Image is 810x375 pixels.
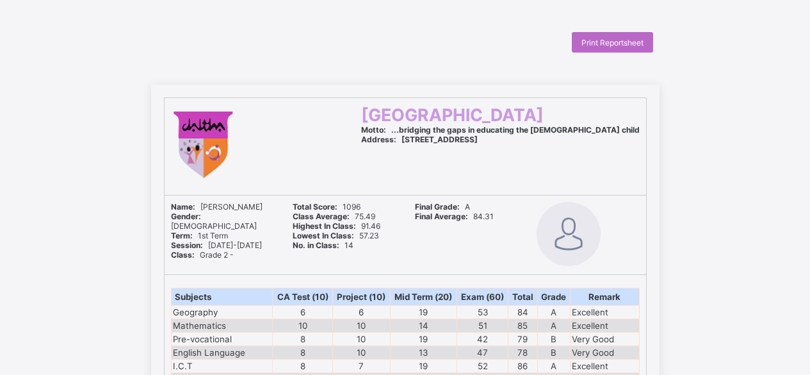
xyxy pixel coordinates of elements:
[457,305,508,319] td: 53
[293,240,353,250] span: 14
[415,202,470,212] span: A
[273,305,333,319] td: 6
[171,212,201,221] b: Gender:
[273,332,333,346] td: 8
[333,288,391,305] th: Project (10)
[293,212,350,221] b: Class Average:
[571,288,639,305] th: Remark
[508,305,537,319] td: 84
[293,240,339,250] b: No. in Class:
[508,319,537,332] td: 85
[273,359,333,372] td: 8
[171,319,273,332] td: Mathematics
[293,221,356,231] b: Highest In Class:
[571,359,639,372] td: Excellent
[415,212,494,221] span: 84.31
[537,346,571,359] td: B
[171,240,203,250] b: Session:
[273,319,333,332] td: 10
[537,359,571,372] td: A
[273,288,333,305] th: CA Test (10)
[390,359,457,372] td: 19
[361,135,478,144] span: [STREET_ADDRESS]
[293,231,379,240] span: 57.23
[171,202,195,212] b: Name:
[508,288,537,305] th: Total
[508,346,537,359] td: 78
[457,288,508,305] th: Exam (60)
[361,125,640,135] span: ...bridging the gaps in educating the [DEMOGRAPHIC_DATA] child
[390,319,457,332] td: 14
[171,305,273,319] td: Geography
[293,212,375,221] span: 75.49
[390,305,457,319] td: 19
[171,231,228,240] span: 1st Term
[457,319,508,332] td: 51
[171,250,195,260] b: Class:
[171,346,273,359] td: English Language
[361,104,544,125] span: [GEOGRAPHIC_DATA]
[457,359,508,372] td: 52
[361,135,396,144] b: Address:
[171,359,273,372] td: I.C.T
[293,202,337,212] b: Total Score:
[508,359,537,372] td: 86
[171,332,273,346] td: Pre-vocational
[171,231,193,240] b: Term:
[571,332,639,346] td: Very Good
[171,212,257,231] span: [DEMOGRAPHIC_DATA]
[361,125,386,135] b: Motto:
[537,305,571,319] td: A
[333,359,391,372] td: 7
[457,332,508,346] td: 42
[537,319,571,332] td: A
[333,346,391,359] td: 10
[171,202,263,212] span: [PERSON_NAME]
[293,231,354,240] b: Lowest In Class:
[171,250,234,260] span: Grade 2 -
[457,346,508,359] td: 47
[333,319,391,332] td: 10
[390,288,457,305] th: Mid Term (20)
[171,240,262,250] span: [DATE]-[DATE]
[508,332,537,346] td: 79
[415,212,468,221] b: Final Average:
[537,332,571,346] td: B
[415,202,460,212] b: Final Grade:
[293,221,380,231] span: 91.46
[171,288,273,305] th: Subjects
[571,346,639,359] td: Very Good
[571,319,639,332] td: Excellent
[390,332,457,346] td: 19
[571,305,639,319] td: Excellent
[581,38,644,47] span: Print Reportsheet
[333,305,391,319] td: 6
[333,332,391,346] td: 10
[537,288,571,305] th: Grade
[390,346,457,359] td: 13
[293,202,360,212] span: 1096
[273,346,333,359] td: 8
